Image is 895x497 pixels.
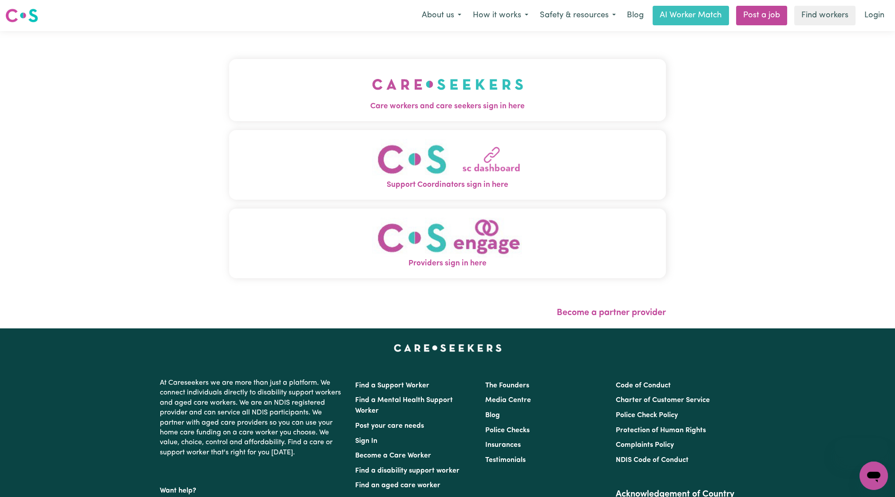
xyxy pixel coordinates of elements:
[160,375,345,461] p: At Careseekers we are more than just a platform. We connect individuals directly to disability su...
[229,59,666,121] button: Care workers and care seekers sign in here
[485,442,521,449] a: Insurances
[485,427,530,434] a: Police Checks
[616,427,706,434] a: Protection of Human Rights
[355,397,453,414] a: Find a Mental Health Support Worker
[5,8,38,24] img: Careseekers logo
[229,179,666,191] span: Support Coordinators sign in here
[355,438,377,445] a: Sign In
[394,344,502,351] a: Careseekers home page
[485,397,531,404] a: Media Centre
[229,258,666,269] span: Providers sign in here
[485,412,500,419] a: Blog
[160,482,345,496] p: Want help?
[5,6,54,13] span: Need any help?
[5,5,38,26] a: Careseekers logo
[355,382,429,389] a: Find a Support Worker
[859,6,890,25] a: Login
[616,457,689,464] a: NDIS Code of Conduct
[229,101,666,112] span: Care workers and care seekers sign in here
[229,209,666,278] button: Providers sign in here
[467,6,534,25] button: How it works
[355,422,424,430] a: Post your care needs
[616,442,674,449] a: Complaints Policy
[835,438,888,458] iframe: Message from company
[534,6,622,25] button: Safety & resources
[229,130,666,200] button: Support Coordinators sign in here
[355,467,459,474] a: Find a disability support worker
[616,397,710,404] a: Charter of Customer Service
[485,382,529,389] a: The Founders
[416,6,467,25] button: About us
[653,6,729,25] a: AI Worker Match
[355,482,440,489] a: Find an aged care worker
[355,452,431,459] a: Become a Care Worker
[485,457,526,464] a: Testimonials
[622,6,649,25] a: Blog
[616,382,671,389] a: Code of Conduct
[736,6,787,25] a: Post a job
[557,308,666,317] a: Become a partner provider
[794,6,855,25] a: Find workers
[616,412,678,419] a: Police Check Policy
[859,461,888,490] iframe: Button to launch messaging window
